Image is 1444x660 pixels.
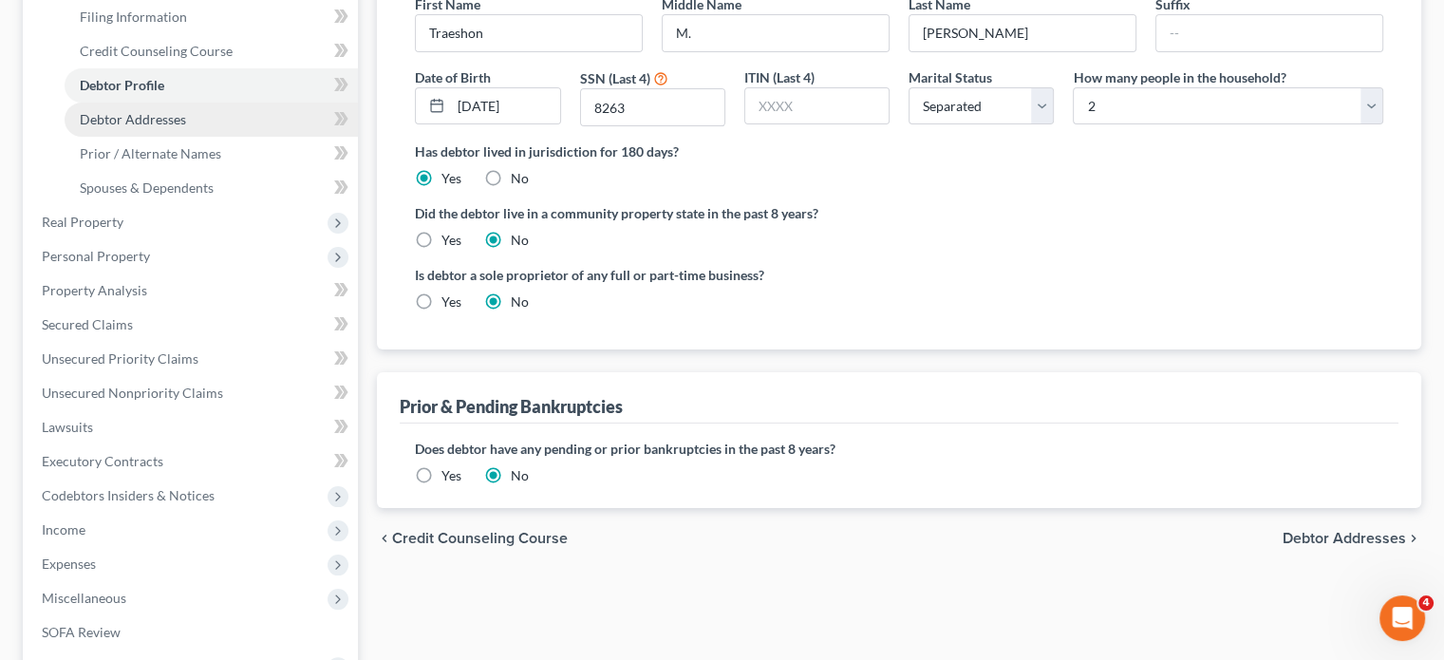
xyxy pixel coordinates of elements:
[80,77,164,93] span: Debtor Profile
[415,141,1383,161] label: Has debtor lived in jurisdiction for 180 days?
[910,15,1135,51] input: --
[415,265,890,285] label: Is debtor a sole proprietor of any full or part-time business?
[441,466,461,485] label: Yes
[42,214,123,230] span: Real Property
[511,169,529,188] label: No
[441,292,461,311] label: Yes
[909,67,992,87] label: Marital Status
[80,179,214,196] span: Spouses & Dependents
[415,439,1383,459] label: Does debtor have any pending or prior bankruptcies in the past 8 years?
[42,487,215,503] span: Codebtors Insiders & Notices
[27,342,358,376] a: Unsecured Priority Claims
[42,521,85,537] span: Income
[80,43,233,59] span: Credit Counseling Course
[392,531,568,546] span: Credit Counseling Course
[416,15,642,51] input: --
[1073,67,1285,87] label: How many people in the household?
[580,68,650,88] label: SSN (Last 4)
[80,111,186,127] span: Debtor Addresses
[65,34,358,68] a: Credit Counseling Course
[377,531,568,546] button: chevron_left Credit Counseling Course
[27,615,358,650] a: SOFA Review
[511,231,529,250] label: No
[65,103,358,137] a: Debtor Addresses
[663,15,889,51] input: M.I
[451,88,559,124] input: MM/DD/YYYY
[42,248,150,264] span: Personal Property
[80,145,221,161] span: Prior / Alternate Names
[42,556,96,572] span: Expenses
[377,531,392,546] i: chevron_left
[1283,531,1406,546] span: Debtor Addresses
[415,67,491,87] label: Date of Birth
[27,376,358,410] a: Unsecured Nonpriority Claims
[42,385,223,401] span: Unsecured Nonpriority Claims
[1418,595,1434,611] span: 4
[441,169,461,188] label: Yes
[42,419,93,435] span: Lawsuits
[1283,531,1421,546] button: Debtor Addresses chevron_right
[27,273,358,308] a: Property Analysis
[65,68,358,103] a: Debtor Profile
[65,137,358,171] a: Prior / Alternate Names
[42,453,163,469] span: Executory Contracts
[42,590,126,606] span: Miscellaneous
[27,444,358,479] a: Executory Contracts
[42,350,198,367] span: Unsecured Priority Claims
[1379,595,1425,641] iframe: Intercom live chat
[441,231,461,250] label: Yes
[1156,15,1382,51] input: --
[65,171,358,205] a: Spouses & Dependents
[581,89,724,125] input: XXXX
[42,316,133,332] span: Secured Claims
[27,410,358,444] a: Lawsuits
[511,466,529,485] label: No
[27,308,358,342] a: Secured Claims
[42,282,147,298] span: Property Analysis
[1406,531,1421,546] i: chevron_right
[745,88,889,124] input: XXXX
[415,203,1383,223] label: Did the debtor live in a community property state in the past 8 years?
[42,624,121,640] span: SOFA Review
[400,395,623,418] div: Prior & Pending Bankruptcies
[80,9,187,25] span: Filing Information
[511,292,529,311] label: No
[744,67,815,87] label: ITIN (Last 4)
